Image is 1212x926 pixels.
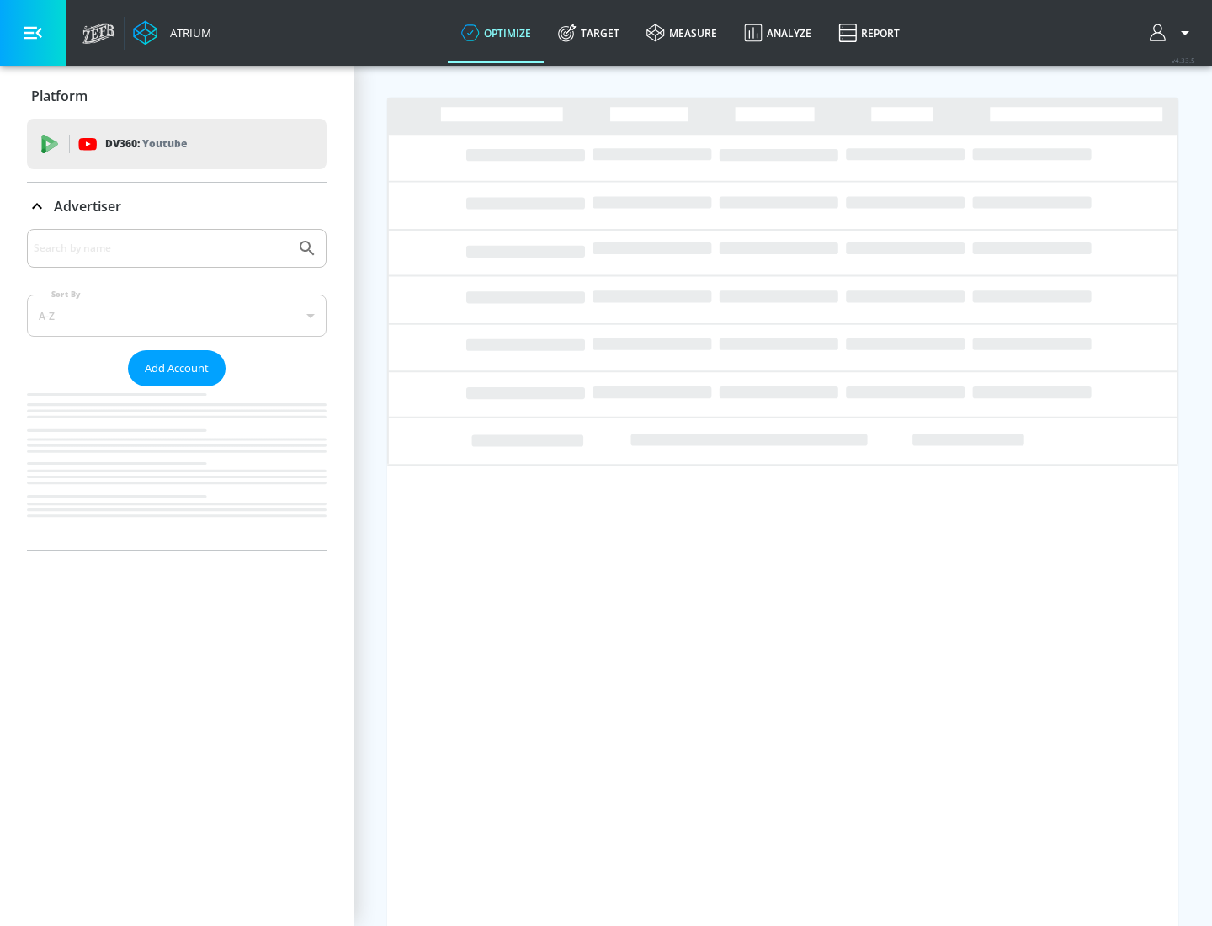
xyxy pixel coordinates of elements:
nav: list of Advertiser [27,386,327,550]
a: Atrium [133,20,211,45]
a: measure [633,3,731,63]
label: Sort By [48,289,84,300]
span: Add Account [145,359,209,378]
div: DV360: Youtube [27,119,327,169]
div: Advertiser [27,183,327,230]
div: Advertiser [27,229,327,550]
p: Youtube [142,135,187,152]
div: Platform [27,72,327,120]
a: Report [825,3,913,63]
div: A-Z [27,295,327,337]
p: Advertiser [54,197,121,216]
a: Target [545,3,633,63]
p: DV360: [105,135,187,153]
a: optimize [448,3,545,63]
a: Analyze [731,3,825,63]
button: Add Account [128,350,226,386]
p: Platform [31,87,88,105]
input: Search by name [34,237,289,259]
span: v 4.33.5 [1172,56,1195,65]
div: Atrium [163,25,211,40]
